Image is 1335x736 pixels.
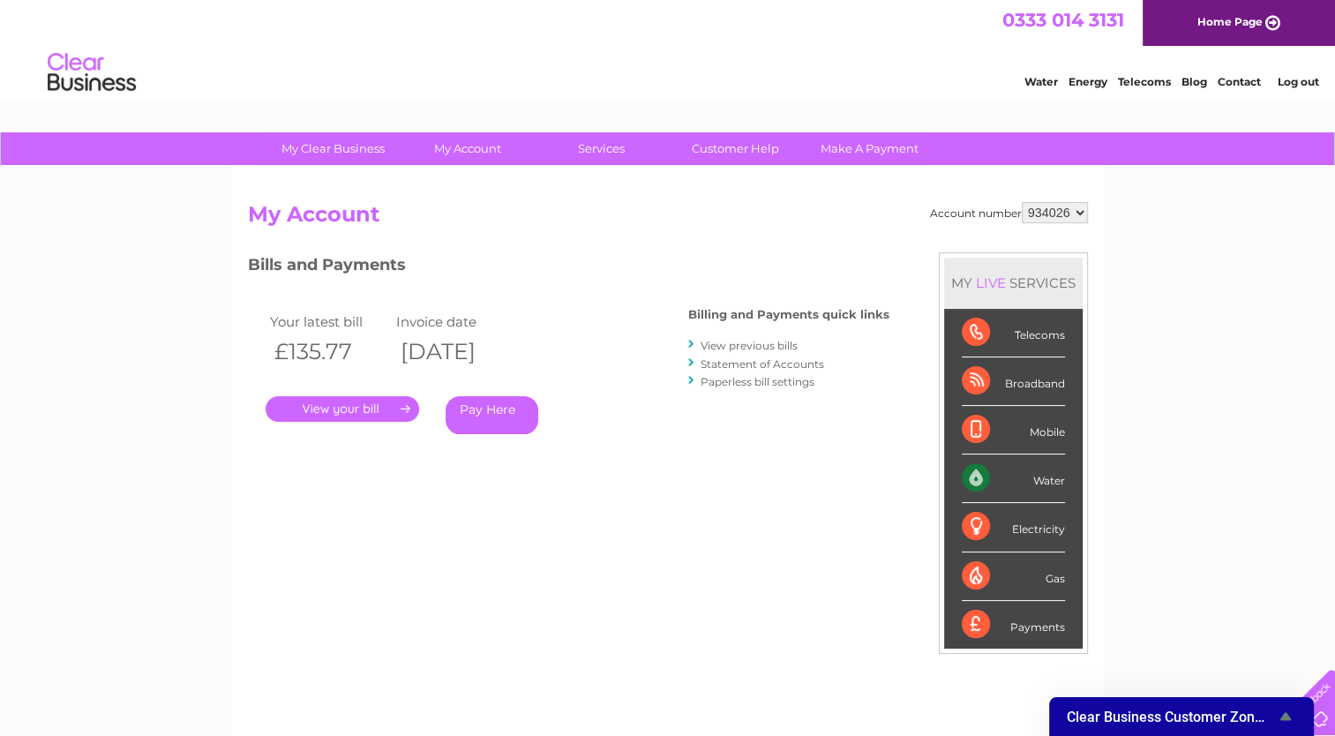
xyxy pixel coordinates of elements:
[962,309,1065,357] div: Telecoms
[962,406,1065,454] div: Mobile
[688,308,889,321] h4: Billing and Payments quick links
[266,334,393,370] th: £135.77
[701,375,814,388] a: Paperless bill settings
[251,10,1085,86] div: Clear Business is a trading name of Verastar Limited (registered in [GEOGRAPHIC_DATA] No. 3667643...
[446,396,538,434] a: Pay Here
[266,310,393,334] td: Your latest bill
[701,339,798,352] a: View previous bills
[701,357,824,371] a: Statement of Accounts
[1181,75,1207,88] a: Blog
[1069,75,1107,88] a: Energy
[47,46,137,100] img: logo.png
[248,202,1088,236] h2: My Account
[1118,75,1171,88] a: Telecoms
[392,310,519,334] td: Invoice date
[962,601,1065,649] div: Payments
[1067,709,1275,725] span: Clear Business Customer Zone Survey
[663,132,808,165] a: Customer Help
[797,132,942,165] a: Make A Payment
[962,503,1065,552] div: Electricity
[1218,75,1261,88] a: Contact
[972,274,1009,291] div: LIVE
[266,396,419,422] a: .
[1024,75,1058,88] a: Water
[944,258,1083,308] div: MY SERVICES
[930,202,1088,223] div: Account number
[529,132,674,165] a: Services
[962,357,1065,406] div: Broadband
[392,334,519,370] th: [DATE]
[962,454,1065,503] div: Water
[962,552,1065,601] div: Gas
[1002,9,1124,31] a: 0333 014 3131
[260,132,406,165] a: My Clear Business
[248,252,889,283] h3: Bills and Payments
[1277,75,1318,88] a: Log out
[394,132,540,165] a: My Account
[1067,706,1296,727] button: Show survey - Clear Business Customer Zone Survey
